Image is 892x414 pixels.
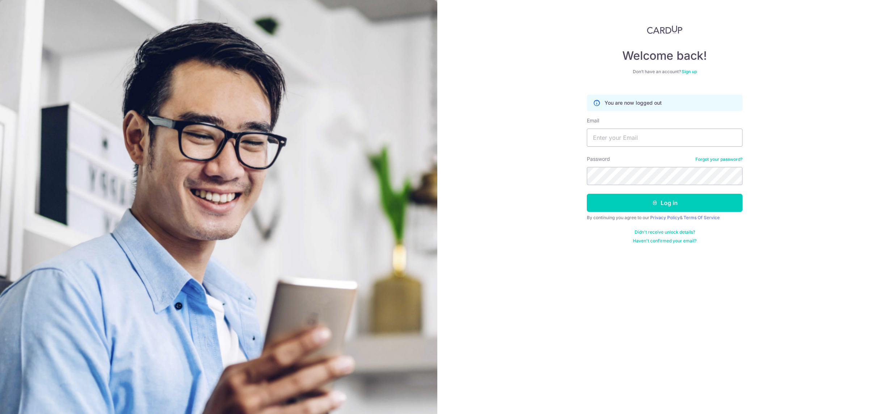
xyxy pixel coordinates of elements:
a: Privacy Policy [650,215,680,220]
input: Enter your Email [587,129,742,147]
h4: Welcome back! [587,49,742,63]
a: Terms Of Service [683,215,720,220]
p: You are now logged out [605,99,662,106]
a: Haven't confirmed your email? [633,238,697,244]
div: Don’t have an account? [587,69,742,75]
img: CardUp Logo [647,25,682,34]
label: Password [587,155,610,163]
a: Didn't receive unlock details? [635,229,695,235]
a: Sign up [682,69,697,74]
a: Forgot your password? [695,156,742,162]
div: By continuing you agree to our & [587,215,742,221]
button: Log in [587,194,742,212]
label: Email [587,117,599,124]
